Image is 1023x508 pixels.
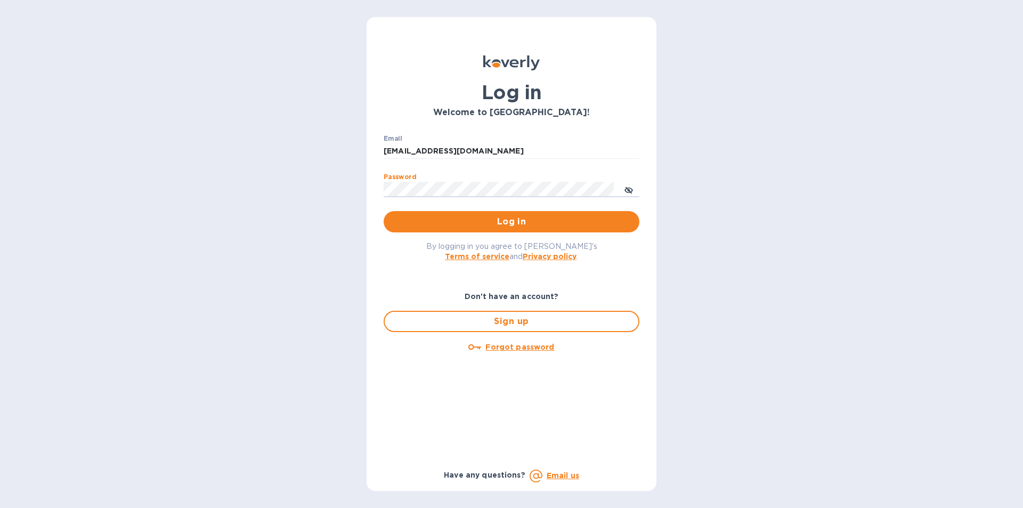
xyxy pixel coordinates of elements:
[384,211,639,232] button: Log in
[483,55,540,70] img: Koverly
[384,174,416,180] label: Password
[384,81,639,103] h1: Log in
[384,108,639,118] h3: Welcome to [GEOGRAPHIC_DATA]!
[547,471,579,480] a: Email us
[384,143,639,159] input: Enter email address
[426,242,597,261] span: By logging in you agree to [PERSON_NAME]'s and .
[465,292,559,301] b: Don't have an account?
[384,135,402,142] label: Email
[445,252,509,261] a: Terms of service
[618,179,639,200] button: toggle password visibility
[444,471,525,479] b: Have any questions?
[384,311,639,332] button: Sign up
[485,343,554,351] u: Forgot password
[393,315,630,328] span: Sign up
[392,215,631,228] span: Log in
[523,252,577,261] a: Privacy policy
